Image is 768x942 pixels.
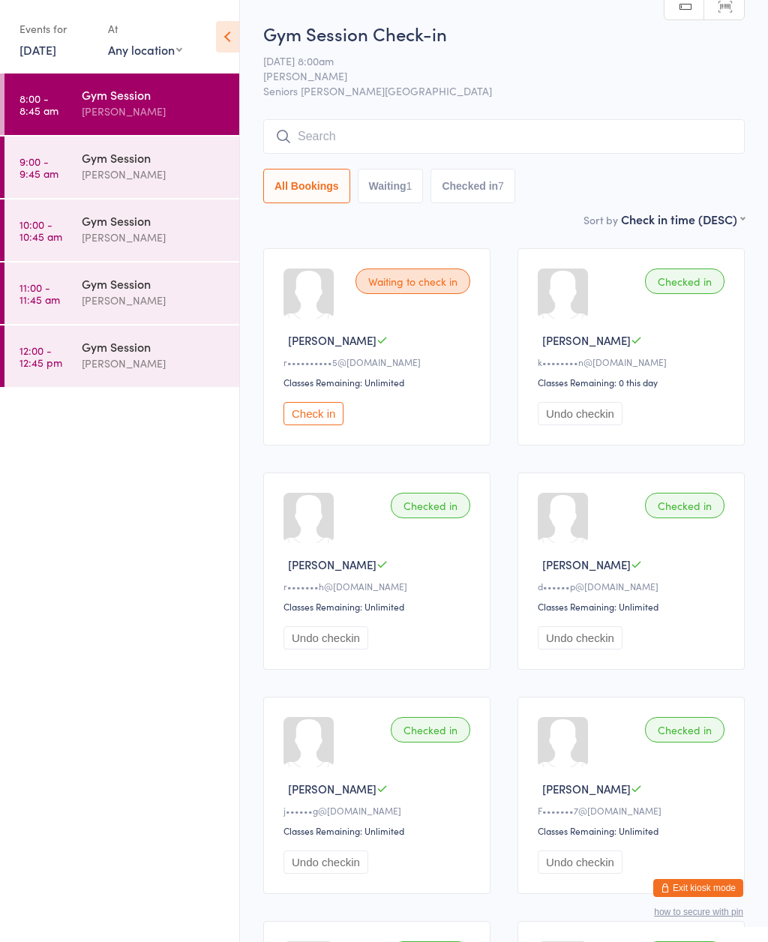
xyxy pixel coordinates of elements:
button: how to secure with pin [654,907,743,917]
div: Gym Session [82,149,226,166]
time: 11:00 - 11:45 am [19,281,60,305]
div: Checked in [645,493,724,518]
button: Undo checkin [283,626,368,649]
div: Gym Session [82,86,226,103]
div: Gym Session [82,212,226,229]
span: [PERSON_NAME] [542,332,631,348]
time: 12:00 - 12:45 pm [19,344,62,368]
div: Checked in [645,717,724,742]
div: r•••••••h@[DOMAIN_NAME] [283,580,475,592]
div: 1 [406,180,412,192]
div: At [108,16,182,41]
a: [DATE] [19,41,56,58]
div: j••••••g@[DOMAIN_NAME] [283,804,475,817]
div: Events for [19,16,93,41]
div: Classes Remaining: 0 this day [538,376,729,388]
div: Classes Remaining: Unlimited [283,824,475,837]
span: [PERSON_NAME] [288,781,376,796]
div: Checked in [391,493,470,518]
div: Checked in [391,717,470,742]
button: Exit kiosk mode [653,879,743,897]
span: [DATE] 8:00am [263,53,721,68]
div: [PERSON_NAME] [82,355,226,372]
div: [PERSON_NAME] [82,166,226,183]
div: Classes Remaining: Unlimited [538,824,729,837]
button: Waiting1 [358,169,424,203]
div: Checked in [645,268,724,294]
div: r••••••••••5@[DOMAIN_NAME] [283,355,475,368]
div: d••••••p@[DOMAIN_NAME] [538,580,729,592]
button: Check in [283,402,343,425]
button: Undo checkin [538,402,622,425]
div: F•••••••7@[DOMAIN_NAME] [538,804,729,817]
span: [PERSON_NAME] [263,68,721,83]
button: Checked in7 [430,169,515,203]
div: Gym Session [82,275,226,292]
div: 7 [498,180,504,192]
span: [PERSON_NAME] [542,556,631,572]
time: 10:00 - 10:45 am [19,218,62,242]
a: 9:00 -9:45 amGym Session[PERSON_NAME] [4,136,239,198]
span: Seniors [PERSON_NAME][GEOGRAPHIC_DATA] [263,83,745,98]
div: [PERSON_NAME] [82,292,226,309]
div: [PERSON_NAME] [82,103,226,120]
div: k••••••••n@[DOMAIN_NAME] [538,355,729,368]
a: 11:00 -11:45 amGym Session[PERSON_NAME] [4,262,239,324]
div: Classes Remaining: Unlimited [538,600,729,613]
button: All Bookings [263,169,350,203]
time: 8:00 - 8:45 am [19,92,58,116]
time: 9:00 - 9:45 am [19,155,58,179]
div: Any location [108,41,182,58]
a: 12:00 -12:45 pmGym Session[PERSON_NAME] [4,325,239,387]
button: Undo checkin [538,626,622,649]
button: Undo checkin [283,850,368,874]
button: Undo checkin [538,850,622,874]
span: [PERSON_NAME] [542,781,631,796]
div: [PERSON_NAME] [82,229,226,246]
a: 10:00 -10:45 amGym Session[PERSON_NAME] [4,199,239,261]
span: [PERSON_NAME] [288,332,376,348]
label: Sort by [583,212,618,227]
div: Gym Session [82,338,226,355]
div: Waiting to check in [355,268,470,294]
div: Classes Remaining: Unlimited [283,600,475,613]
span: [PERSON_NAME] [288,556,376,572]
h2: Gym Session Check-in [263,21,745,46]
a: 8:00 -8:45 amGym Session[PERSON_NAME] [4,73,239,135]
input: Search [263,119,745,154]
div: Classes Remaining: Unlimited [283,376,475,388]
div: Check in time (DESC) [621,211,745,227]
